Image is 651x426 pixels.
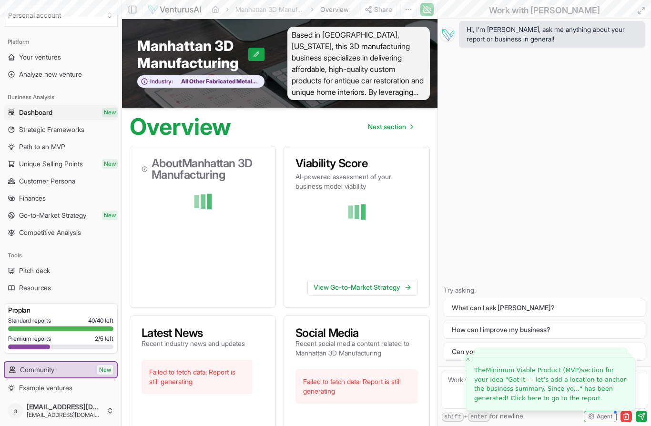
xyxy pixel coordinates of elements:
[19,70,82,79] span: Analyze new venture
[19,266,50,275] span: Pitch deck
[4,399,118,422] button: p[EMAIL_ADDRESS][DOMAIN_NAME][EMAIL_ADDRESS][DOMAIN_NAME]
[4,90,118,105] div: Business Analysis
[444,285,645,295] p: Try asking:
[474,365,628,403] a: TheMinimum Viable Product (MVP)section for your idea "Got it — let’s add a location to anchor the...
[102,159,118,169] span: New
[4,225,118,240] a: Competitive Analysis
[287,27,430,100] span: Based in [GEOGRAPHIC_DATA], [US_STATE], this 3D manufacturing business specializes in delivering ...
[27,403,102,411] span: [EMAIL_ADDRESS][DOMAIN_NAME]
[4,191,118,206] a: Finances
[8,317,51,325] span: Standard reports
[295,172,418,191] p: AI-powered assessment of your business model viability
[4,263,118,278] a: Pitch deck
[142,360,253,394] div: Failed to fetch data: Report is still generating
[19,142,65,152] span: Path to an MVP
[137,75,264,88] button: Industry:All Other Fabricated Metal Product Manufacturing
[150,78,173,85] span: Industry:
[440,27,455,42] img: Vera
[102,108,118,117] span: New
[19,125,84,134] span: Strategic Frameworks
[4,248,118,263] div: Tools
[468,413,490,422] kbd: enter
[368,122,406,132] span: Next section
[295,369,418,404] div: Failed to fetch data: Report is still generating
[597,413,612,420] span: Agent
[360,117,420,136] a: Go to next page
[19,383,72,393] span: Example ventures
[474,366,626,402] span: The section for your idea " " has been generated! Click here to go to the report.
[307,279,418,296] a: View Go-to-Market Strategy
[4,156,118,172] a: Unique Selling PointsNew
[295,158,418,169] h3: Viability Score
[8,403,23,418] span: p
[142,158,264,181] h3: About Manhattan 3D Manufacturing
[142,327,245,339] h3: Latest News
[442,411,523,422] span: + for newline
[474,376,626,393] span: Got it — let’s add a location to anchor the business summary. Since yo...
[19,108,52,117] span: Dashboard
[467,25,638,44] span: Hi, I'm [PERSON_NAME], ask me anything about your report or business in general!
[4,122,118,137] a: Strategic Frameworks
[444,343,645,361] button: Can you make the text shorter and friendlier?
[4,34,118,50] div: Platform
[19,283,51,293] span: Resources
[19,193,46,203] span: Finances
[137,37,248,71] span: Manhattan 3D Manufacturing
[360,117,420,136] nav: pagination
[20,365,54,375] span: Community
[19,159,83,169] span: Unique Selling Points
[173,78,259,85] span: All Other Fabricated Metal Product Manufacturing
[4,67,118,82] a: Analyze new venture
[295,327,418,339] h3: Social Media
[5,362,117,377] a: CommunityNew
[442,413,464,422] kbd: shift
[486,366,581,374] span: Minimum Viable Product (MVP)
[444,321,645,339] button: How can I improve my business?
[4,173,118,189] a: Customer Persona
[19,211,86,220] span: Go-to-Market Strategy
[295,339,418,358] p: Recent social media content related to Manhattan 3D Manufacturing
[4,105,118,120] a: DashboardNew
[584,411,617,422] button: Agent
[4,50,118,65] a: Your ventures
[102,211,118,220] span: New
[444,299,645,317] button: What can I ask [PERSON_NAME]?
[27,411,102,419] span: [EMAIL_ADDRESS][DOMAIN_NAME]
[88,317,113,325] span: 40 / 40 left
[8,335,51,343] span: Premium reports
[19,228,81,237] span: Competitive Analysis
[8,305,113,315] h3: Pro plan
[19,176,75,186] span: Customer Persona
[4,280,118,295] a: Resources
[95,335,113,343] span: 2 / 5 left
[97,365,113,375] span: New
[130,115,231,138] h1: Overview
[4,380,118,396] a: Example ventures
[19,52,61,62] span: Your ventures
[463,355,473,364] button: Close toast
[142,339,245,348] p: Recent industry news and updates
[4,208,118,223] a: Go-to-Market StrategyNew
[4,139,118,154] a: Path to an MVP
